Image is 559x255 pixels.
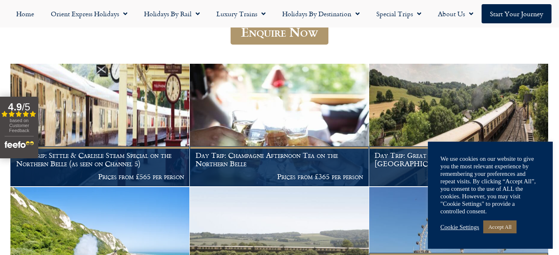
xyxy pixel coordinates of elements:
a: Special Trips [368,4,430,23]
iframe: Chat Widget [517,215,559,255]
a: Holidays by Destination [274,4,368,23]
a: About Us [430,4,482,23]
a: Day Trip: Great British [DATE] Lunch on the [GEOGRAPHIC_DATA] Prices from £445 per person [369,64,549,186]
a: Day Trip: Champagne Afternoon Tea on the Northern Belle Prices from £365 per person [190,64,369,186]
h1: Day Trip: Champagne Afternoon Tea on the Northern Belle [196,151,363,167]
a: Enquire Now [231,20,328,45]
p: Prices from £445 per person [375,172,542,181]
a: Holidays by Rail [136,4,208,23]
a: Accept All [483,220,517,233]
nav: Menu [4,4,555,23]
p: Prices from £365 per person [196,172,363,181]
h1: Day Trip: Great British [DATE] Lunch on the [GEOGRAPHIC_DATA] [375,151,542,167]
a: Start your Journey [482,4,552,23]
div: We use cookies on our website to give you the most relevant experience by remembering your prefer... [440,155,540,215]
a: Luxury Trains [208,4,274,23]
a: Day Trip: Settle & Carlisle Steam Special on the Northern Belle (as seen on Channel 5) Prices fro... [10,64,190,186]
h1: Day Trip: Settle & Carlisle Steam Special on the Northern Belle (as seen on Channel 5) [16,151,184,167]
a: Cookie Settings [440,223,479,231]
p: Prices from £565 per person [16,172,184,181]
a: Orient Express Holidays [42,4,136,23]
a: Home [8,4,42,23]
